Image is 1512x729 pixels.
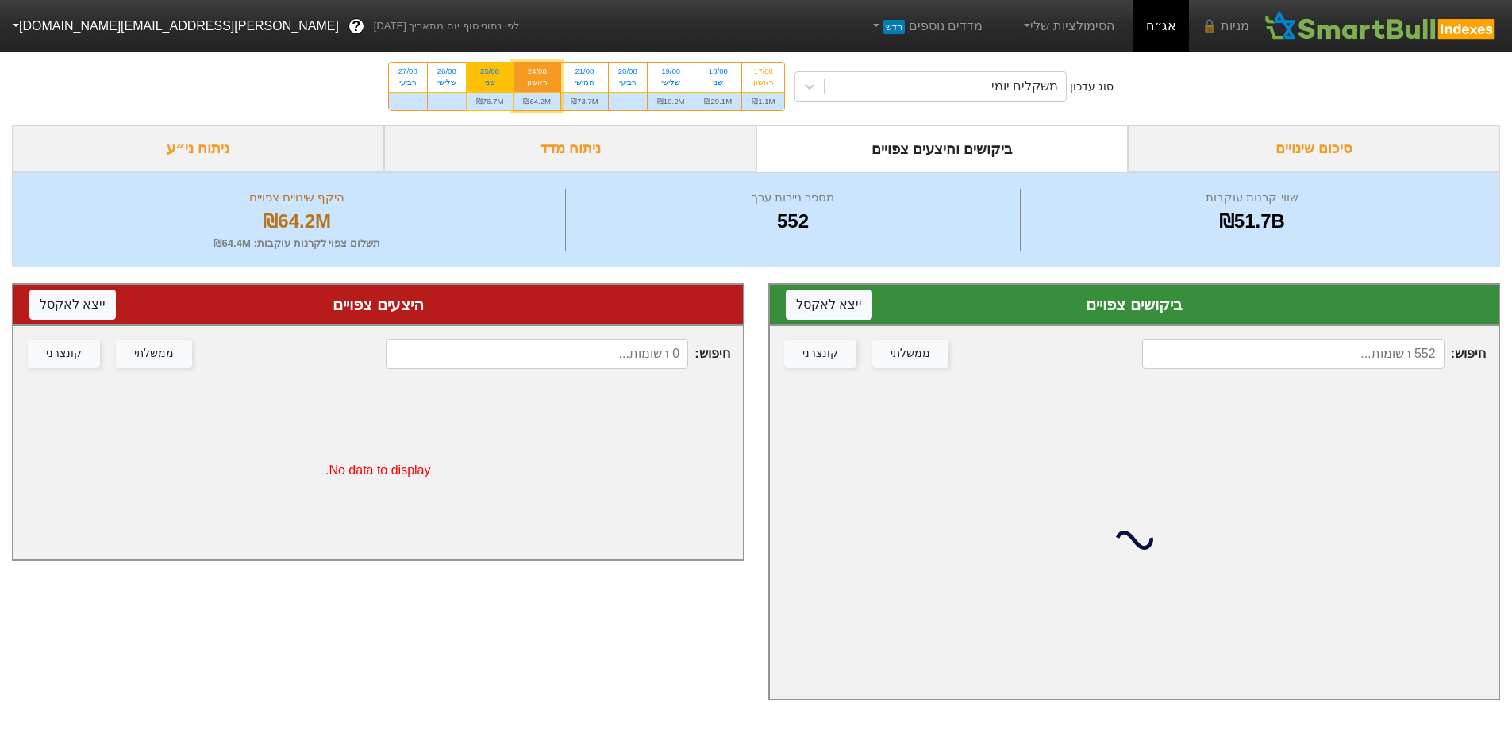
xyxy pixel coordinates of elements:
button: ייצא לאקסל [29,290,116,320]
a: הסימולציות שלי [1014,10,1121,42]
input: 552 רשומות... [1142,339,1445,369]
div: ₪1.1M [742,92,784,110]
div: No data to display. [13,382,743,559]
div: ₪76.7M [467,92,514,110]
div: מספר ניירות ערך [570,189,1015,207]
div: שלישי [657,77,685,88]
div: ראשון [523,77,551,88]
button: ממשלתי [116,340,192,368]
div: ביקושים צפויים [786,293,1483,317]
div: רביעי [618,77,637,88]
div: ₪51.7B [1025,207,1479,236]
a: מדדים נוספיםחדש [863,10,989,42]
div: רביעי [398,77,417,88]
div: ממשלתי [891,345,930,363]
div: שני [476,77,504,88]
button: ממשלתי [872,340,948,368]
div: סוג עדכון [1070,79,1114,95]
div: 25/08 [476,66,504,77]
div: ביקושים והיצעים צפויים [756,125,1129,172]
div: ראשון [752,77,775,88]
img: loading... [1115,521,1153,559]
div: 20/08 [618,66,637,77]
span: חיפוש : [386,339,729,369]
div: 27/08 [398,66,417,77]
div: שלישי [437,77,456,88]
div: 18/08 [704,66,732,77]
button: קונצרני [28,340,100,368]
div: שני [704,77,732,88]
div: ₪10.2M [648,92,694,110]
div: 552 [570,207,1015,236]
button: ייצא לאקסל [786,290,872,320]
div: 24/08 [523,66,551,77]
div: ₪64.2M [33,207,561,236]
button: קונצרני [784,340,856,368]
span: ? [352,16,360,37]
div: 26/08 [437,66,456,77]
div: - [389,92,427,110]
span: חיפוש : [1142,339,1486,369]
div: קונצרני [802,345,838,363]
div: חמישי [571,77,598,88]
div: ₪29.1M [694,92,741,110]
span: חדש [883,20,905,34]
div: תשלום צפוי לקרנות עוקבות : ₪64.4M [33,236,561,251]
div: שווי קרנות עוקבות [1025,189,1479,207]
div: 17/08 [752,66,775,77]
div: ניתוח מדד [384,125,756,172]
span: לפי נתוני סוף יום מתאריך [DATE] [374,18,519,34]
div: - [428,92,466,110]
div: משקלים יומי [991,77,1058,96]
div: ניתוח ני״ע [12,125,384,172]
img: SmartBull [1262,10,1499,42]
div: 19/08 [657,66,685,77]
div: 21/08 [571,66,598,77]
div: ממשלתי [134,345,174,363]
div: - [609,92,647,110]
input: 0 רשומות... [386,339,688,369]
div: ₪73.7M [561,92,608,110]
div: סיכום שינויים [1128,125,1500,172]
div: היקף שינויים צפויים [33,189,561,207]
div: ₪64.2M [514,92,560,110]
div: קונצרני [46,345,82,363]
div: היצעים צפויים [29,293,727,317]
